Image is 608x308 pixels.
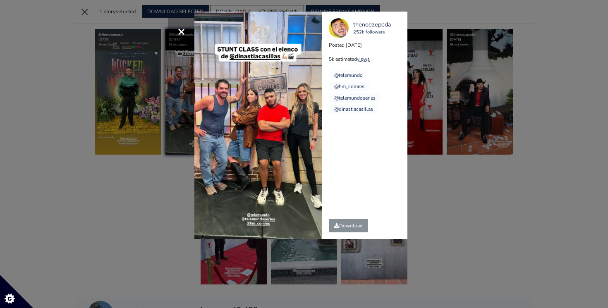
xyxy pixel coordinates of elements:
[334,72,363,79] a: @telemundo
[329,219,368,232] a: Download
[329,41,407,49] p: Posted [DATE]
[177,22,185,40] span: ×
[334,83,364,90] a: @hm_comms
[353,20,391,29] a: thenoezepeda
[329,55,407,63] p: 5k estimated
[353,29,391,36] div: 252k followers
[357,56,370,62] a: views
[334,95,376,101] a: @telemundoseries
[329,18,349,38] img: 206973792.jpg
[334,106,373,112] a: @dinastiacasillas
[168,18,194,45] button: Close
